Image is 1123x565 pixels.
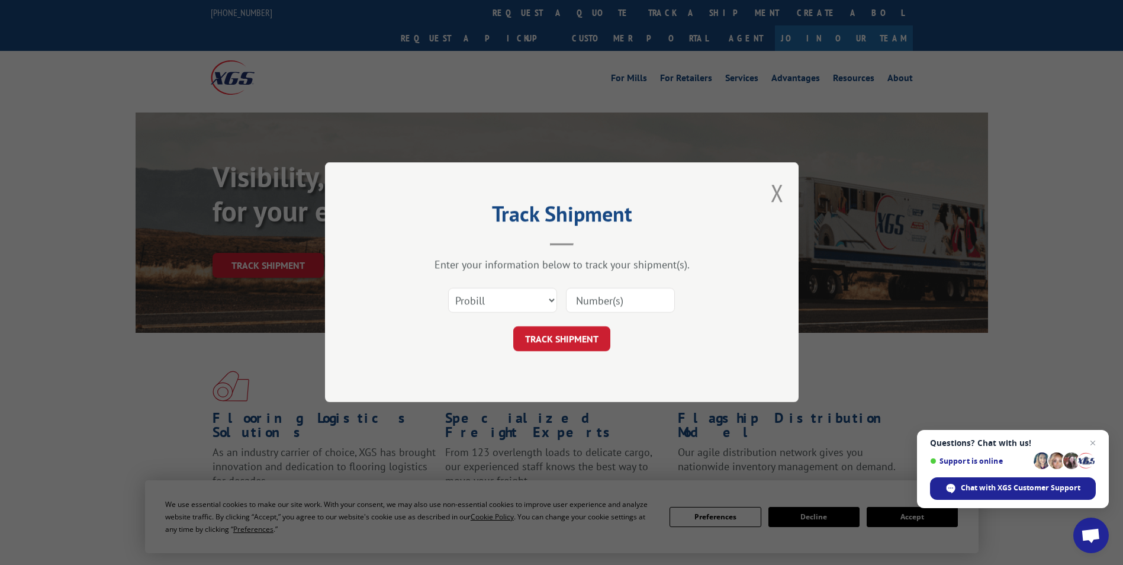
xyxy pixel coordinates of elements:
[513,327,610,352] button: TRACK SHIPMENT
[384,206,739,228] h2: Track Shipment
[771,177,784,208] button: Close modal
[930,477,1096,500] div: Chat with XGS Customer Support
[930,438,1096,448] span: Questions? Chat with us!
[930,457,1029,466] span: Support is online
[384,258,739,272] div: Enter your information below to track your shipment(s).
[1086,436,1100,450] span: Close chat
[1073,518,1109,553] div: Open chat
[961,483,1080,493] span: Chat with XGS Customer Support
[566,288,675,313] input: Number(s)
